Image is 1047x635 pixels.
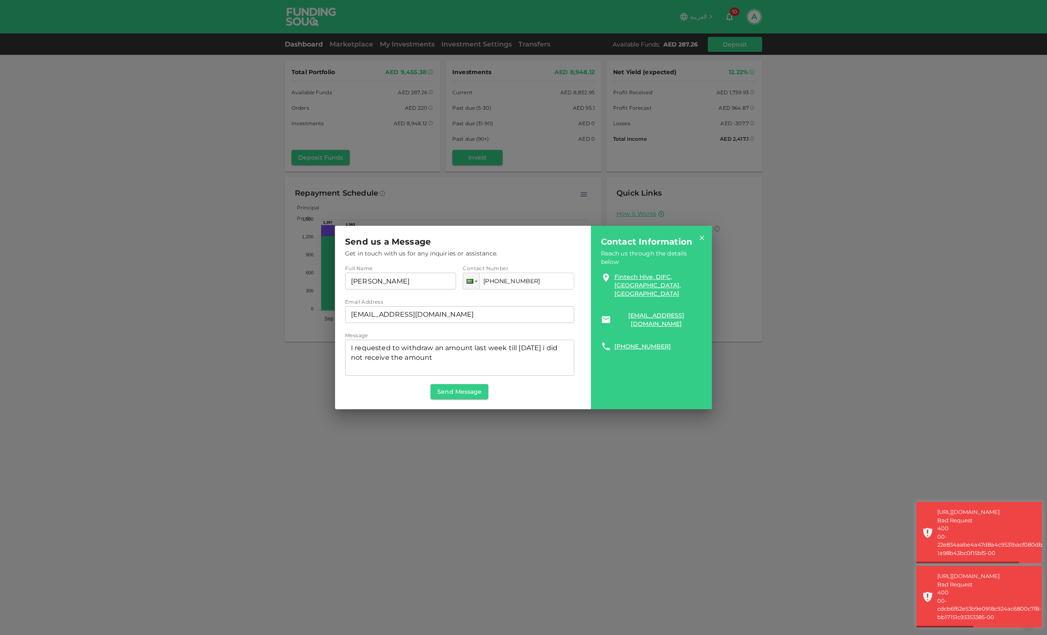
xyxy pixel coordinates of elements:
[345,299,383,305] span: Email Address
[345,306,574,323] input: emailAddress
[937,572,1036,621] div: [URL][DOMAIN_NAME] Bad Request 400 00-cdcb6f62e53b9e0918c924ac6800c7f8-bb17151c93353385-00
[345,340,574,376] div: message
[463,273,574,289] input: 1 (702) 123-4567
[345,265,373,271] span: Full Name
[463,273,479,289] div: Saudi Arabia: + 966
[601,249,702,266] span: Reach us through the details below
[345,249,574,258] span: Get in touch with us for any inquiries or assistance.
[614,311,699,328] a: [EMAIL_ADDRESS][DOMAIN_NAME]
[351,343,568,372] textarea: message
[601,236,693,248] span: Contact Information
[345,236,431,248] span: Send us a Message
[937,508,1036,557] div: [URL][DOMAIN_NAME] Bad Request 400 00-22e834aabe4a47d8a4c9531bacf080db-1a98b43bc0f15bf5-00
[345,332,368,338] span: Message
[463,264,508,273] span: Contact Number
[614,273,699,298] a: Fintech Hive, DIFC, [GEOGRAPHIC_DATA], [GEOGRAPHIC_DATA]
[345,273,456,289] input: fullName
[431,384,488,399] button: Send Message
[614,342,671,351] a: [PHONE_NUMBER]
